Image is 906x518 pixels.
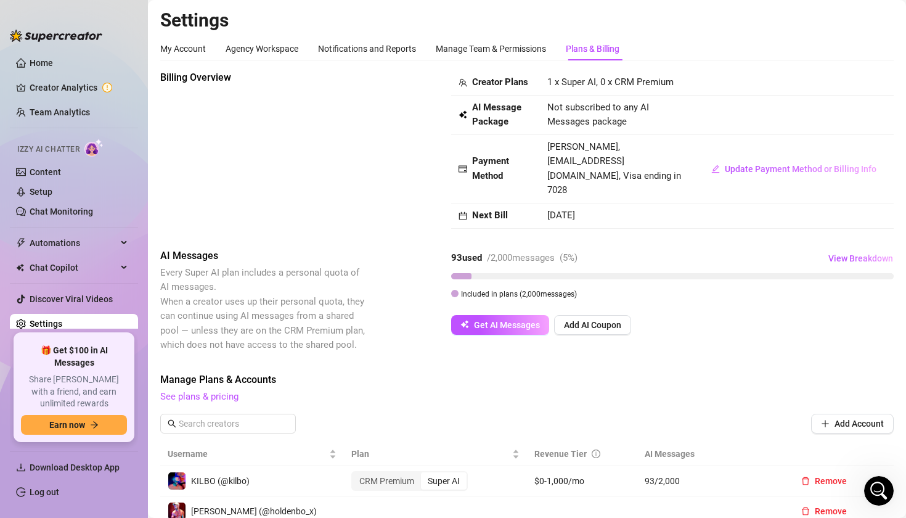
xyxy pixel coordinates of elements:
[160,267,365,351] span: Every Super AI plan includes a personal quota of AI messages. When a creator uses up their person...
[564,320,621,330] span: Add AI Coupon
[168,447,327,461] span: Username
[16,238,26,248] span: thunderbolt
[474,320,540,330] span: Get AI Messages
[179,417,279,430] input: Search creators
[30,258,117,277] span: Chat Copilot
[30,462,120,472] span: Download Desktop App
[30,187,52,197] a: Setup
[459,212,467,220] span: calendar
[835,419,884,429] span: Add Account
[534,449,587,459] span: Revenue Tier
[30,107,90,117] a: Team Analytics
[461,290,577,298] span: Included in plans ( 2,000 messages)
[828,253,893,263] span: View Breakdown
[547,210,575,221] span: [DATE]
[160,249,367,263] span: AI Messages
[815,506,847,516] span: Remove
[547,141,681,196] span: [PERSON_NAME], [EMAIL_ADDRESS][DOMAIN_NAME], Visa ending in 7028
[554,315,631,335] button: Add AI Coupon
[547,76,674,88] span: 1 x Super AI, 0 x CRM Premium
[436,42,546,55] div: Manage Team & Permissions
[527,466,637,496] td: $0-1,000/mo
[487,252,555,263] span: / 2,000 messages
[811,414,894,434] button: Add Account
[21,374,127,410] span: Share [PERSON_NAME] with a friend, and earn unlimited rewards
[459,165,467,173] span: credit-card
[318,42,416,55] div: Notifications and Reports
[90,421,99,429] span: arrow-right
[30,167,61,177] a: Content
[864,476,894,506] iframe: Intercom live chat
[351,447,510,461] span: Plan
[592,450,600,458] span: info-circle
[191,506,317,516] span: [PERSON_NAME] (@holdenbo_x)
[30,207,93,216] a: Chat Monitoring
[30,233,117,253] span: Automations
[711,165,720,173] span: edit
[351,471,468,491] div: segmented control
[472,155,509,181] strong: Payment Method
[459,78,467,87] span: team
[637,442,784,466] th: AI Messages
[30,294,113,304] a: Discover Viral Videos
[10,30,102,42] img: logo-BBDzfeDw.svg
[21,415,127,435] button: Earn nowarrow-right
[160,372,894,387] span: Manage Plans & Accounts
[168,472,186,490] img: KILBO (@kilbo)
[828,249,894,268] button: View Breakdown
[16,462,26,472] span: download
[451,315,549,335] button: Get AI Messages
[560,252,577,263] span: ( 5 %)
[21,345,127,369] span: 🎁 Get $100 in AI Messages
[791,471,857,491] button: Remove
[472,102,521,128] strong: AI Message Package
[160,391,239,402] a: See plans & pricing
[421,472,467,490] div: Super AI
[472,76,528,88] strong: Creator Plans
[701,159,886,179] button: Update Payment Method or Billing Info
[160,70,367,85] span: Billing Overview
[472,210,508,221] strong: Next Bill
[30,78,128,97] a: Creator Analytics exclamation-circle
[566,42,619,55] div: Plans & Billing
[49,420,85,430] span: Earn now
[160,9,894,32] h2: Settings
[344,442,528,466] th: Plan
[547,101,687,129] span: Not subscribed to any AI Messages package
[815,476,847,486] span: Remove
[801,477,810,485] span: delete
[84,139,104,157] img: AI Chatter
[30,487,59,497] a: Log out
[30,319,62,329] a: Settings
[191,476,250,486] span: KILBO (@kilbo)
[451,252,482,263] strong: 93 used
[645,474,777,488] span: 93 / 2,000
[30,58,53,68] a: Home
[226,42,298,55] div: Agency Workspace
[821,419,830,428] span: plus
[160,42,206,55] div: My Account
[168,419,176,428] span: search
[160,442,344,466] th: Username
[725,164,876,174] span: Update Payment Method or Billing Info
[801,507,810,516] span: delete
[353,472,421,490] div: CRM Premium
[17,144,80,155] span: Izzy AI Chatter
[16,263,24,272] img: Chat Copilot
